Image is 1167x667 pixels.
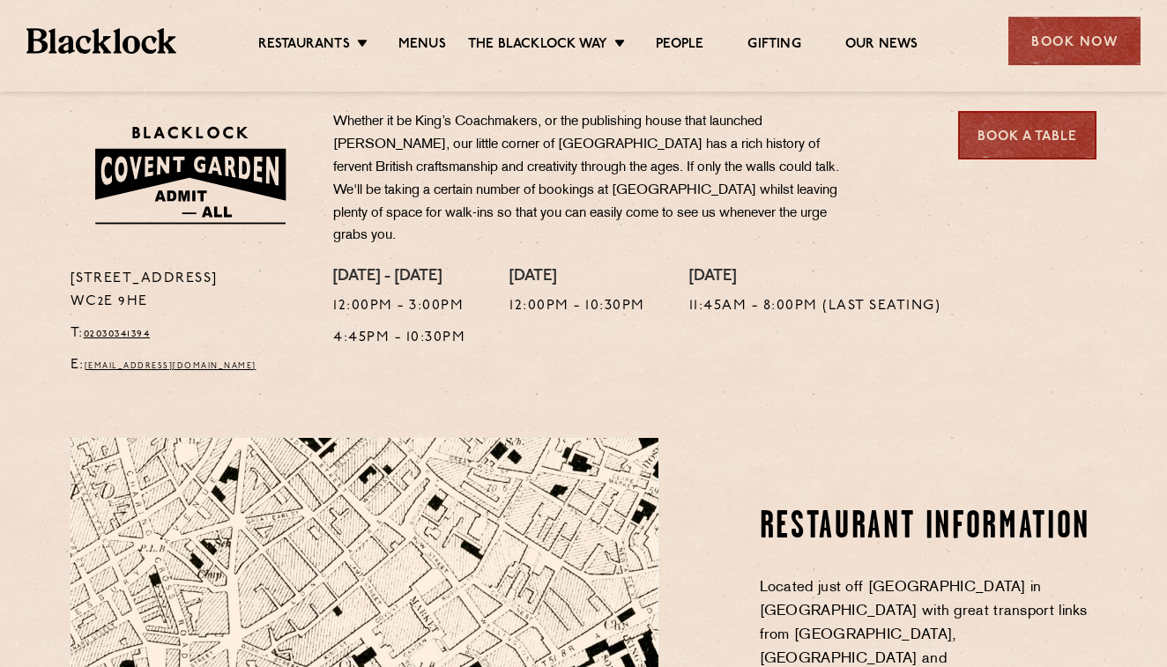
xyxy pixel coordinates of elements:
img: BL_Textured_Logo-footer-cropped.svg [26,28,176,54]
p: [STREET_ADDRESS] WC2E 9HE [71,268,308,314]
a: The Blacklock Way [468,36,607,56]
h4: [DATE] - [DATE] [333,268,465,287]
a: Restaurants [258,36,350,56]
p: 4:45pm - 10:30pm [333,327,465,350]
a: [EMAIL_ADDRESS][DOMAIN_NAME] [85,362,256,370]
p: E: [71,354,308,377]
img: BLA_1470_CoventGarden_Website_Solid.svg [71,111,308,239]
p: 12:00pm - 10:30pm [509,295,645,318]
div: Book Now [1008,17,1141,65]
p: T: [71,322,308,345]
a: Menus [398,36,446,56]
a: Our News [845,36,918,56]
p: Whether it be King’s Coachmakers, or the publishing house that launched [PERSON_NAME], our little... [333,111,853,248]
a: People [656,36,703,56]
a: Gifting [747,36,800,56]
p: 11:45am - 8:00pm (Last Seating) [689,295,941,318]
a: Book a Table [958,111,1096,159]
h4: [DATE] [689,268,941,287]
p: 12:00pm - 3:00pm [333,295,465,318]
a: 02030341394 [84,329,151,339]
h4: [DATE] [509,268,645,287]
h2: Restaurant information [760,506,1097,550]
